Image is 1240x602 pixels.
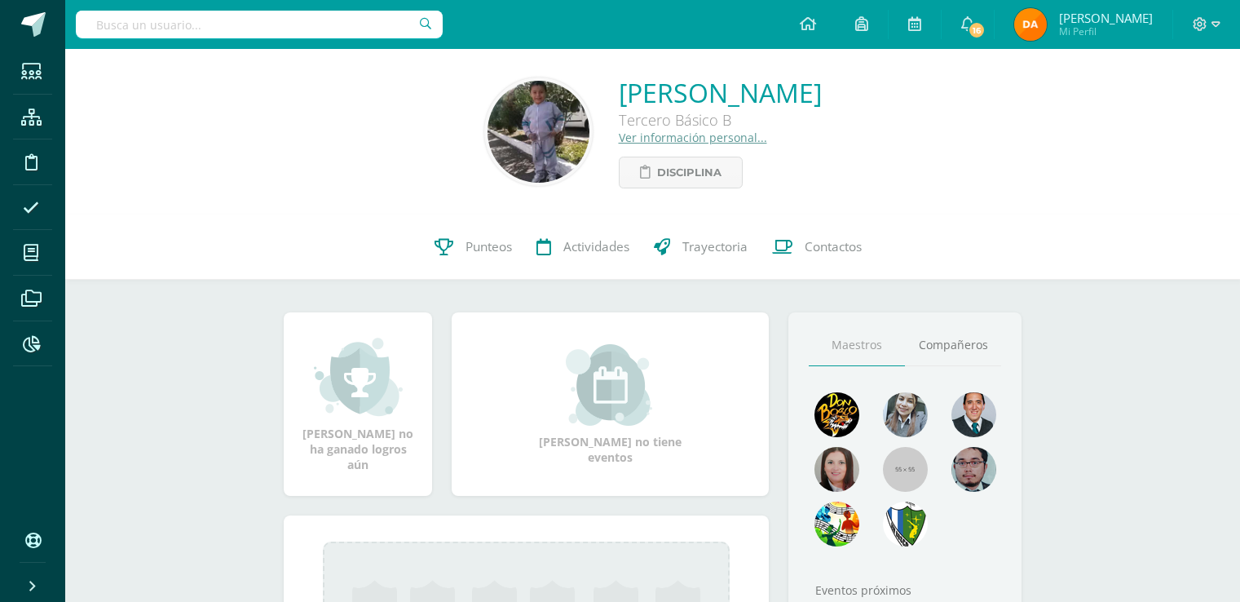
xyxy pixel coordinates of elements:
[760,215,874,280] a: Contactos
[619,157,743,188] a: Disciplina
[968,21,986,39] span: 16
[1059,10,1153,26] span: [PERSON_NAME]
[814,502,859,547] img: a43eca2235894a1cc1b3d6ce2f11d98a.png
[619,130,767,145] a: Ver información personal...
[1014,8,1047,41] img: 82a5943632aca8211823fb2e9800a6c1.png
[809,582,1001,598] div: Eventos próximos
[883,502,928,547] img: 6e7c8ff660ca3d407ab6d57b0593547c.png
[466,238,512,255] span: Punteos
[1059,24,1153,38] span: Mi Perfil
[619,75,822,110] a: [PERSON_NAME]
[809,325,905,366] a: Maestros
[905,325,1001,366] a: Compañeros
[563,238,629,255] span: Actividades
[682,238,748,255] span: Trayectoria
[814,392,859,437] img: 29fc2a48271e3f3676cb2cb292ff2552.png
[529,344,692,465] div: [PERSON_NAME] no tiene eventos
[300,336,416,472] div: [PERSON_NAME] no ha ganado logros aún
[883,392,928,437] img: 45bd7986b8947ad7e5894cbc9b781108.png
[488,81,589,183] img: c785e6ae7b8a4d0d9cc3590e9e1dc0bd.png
[524,215,642,280] a: Actividades
[619,110,822,130] div: Tercero Básico B
[642,215,760,280] a: Trayectoria
[566,344,655,426] img: event_small.png
[314,336,403,418] img: achievement_small.png
[951,392,996,437] img: eec80b72a0218df6e1b0c014193c2b59.png
[883,447,928,492] img: 55x55
[805,238,862,255] span: Contactos
[76,11,443,38] input: Busca un usuario...
[657,157,721,188] span: Disciplina
[422,215,524,280] a: Punteos
[814,447,859,492] img: 67c3d6f6ad1c930a517675cdc903f95f.png
[951,447,996,492] img: d0e54f245e8330cebada5b5b95708334.png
